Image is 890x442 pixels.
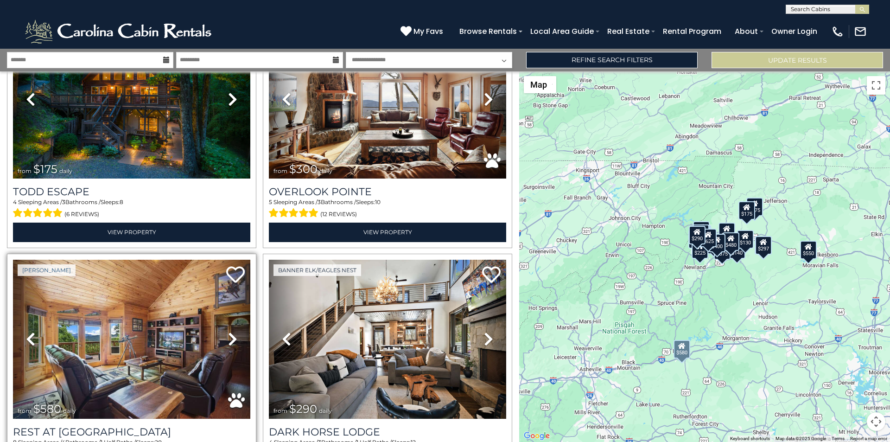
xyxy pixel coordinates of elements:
[320,208,357,220] span: (12 reviews)
[120,199,123,205] span: 8
[13,260,250,419] img: thumbnail_164747674.jpeg
[13,223,250,242] a: View Property
[730,436,770,442] button: Keyboard shortcuts
[269,199,272,205] span: 5
[269,223,506,242] a: View Property
[867,76,885,95] button: Toggle fullscreen view
[455,23,521,39] a: Browse Rentals
[730,23,763,39] a: About
[850,436,887,441] a: Report a map error
[674,340,690,358] div: $580
[269,186,506,198] a: Overlook Pointe
[269,260,506,419] img: thumbnail_164375639.jpeg
[831,25,844,38] img: phone-regular-white.png
[318,199,321,205] span: 3
[767,23,822,39] a: Owner Login
[693,224,709,243] div: $425
[226,265,245,285] a: Add to favorites
[521,430,552,442] img: Google
[18,167,32,174] span: from
[63,407,76,414] span: daily
[524,76,556,93] button: Change map style
[723,232,739,250] div: $480
[692,240,708,259] div: $225
[854,25,867,38] img: mail-regular-white.png
[375,199,381,205] span: 10
[62,199,65,205] span: 3
[400,26,445,38] a: My Favs
[18,264,76,276] a: [PERSON_NAME]
[64,208,99,220] span: (6 reviews)
[273,264,361,276] a: Banner Elk/Eagles Nest
[269,19,506,179] img: thumbnail_163477009.jpeg
[689,226,706,244] div: $290
[33,402,61,416] span: $580
[530,80,547,90] span: Map
[413,26,443,37] span: My Favs
[13,199,17,205] span: 4
[289,162,318,176] span: $300
[712,52,883,68] button: Update Results
[18,407,32,414] span: from
[714,241,731,259] div: $375
[746,197,763,216] div: $175
[269,198,506,220] div: Sleeping Areas / Bathrooms / Sleeps:
[13,426,250,438] a: Rest at [GEOGRAPHIC_DATA]
[776,436,826,441] span: Map data ©2025 Google
[319,407,332,414] span: daily
[13,426,250,438] h3: Rest at Mountain Crest
[13,198,250,220] div: Sleeping Areas / Bathrooms / Sleeps:
[13,19,250,179] img: thumbnail_168627805.jpeg
[709,233,725,252] div: $400
[289,402,317,416] span: $290
[273,407,287,414] span: from
[23,18,216,45] img: White-1-2.png
[755,236,772,255] div: $297
[59,167,72,174] span: daily
[738,201,755,220] div: $175
[693,221,710,239] div: $125
[832,436,845,441] a: Terms
[521,430,552,442] a: Open this area in Google Maps (opens a new window)
[718,223,735,241] div: $349
[269,426,506,438] a: Dark Horse Lodge
[700,229,717,247] div: $625
[319,167,332,174] span: daily
[273,167,287,174] span: from
[867,412,885,431] button: Map camera controls
[800,240,817,259] div: $550
[603,23,654,39] a: Real Estate
[33,162,57,176] span: $175
[526,52,698,68] a: Refine Search Filters
[13,186,250,198] a: Todd Escape
[482,265,501,285] a: Add to favorites
[658,23,726,39] a: Rental Program
[729,240,745,258] div: $140
[737,230,754,249] div: $130
[526,23,598,39] a: Local Area Guide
